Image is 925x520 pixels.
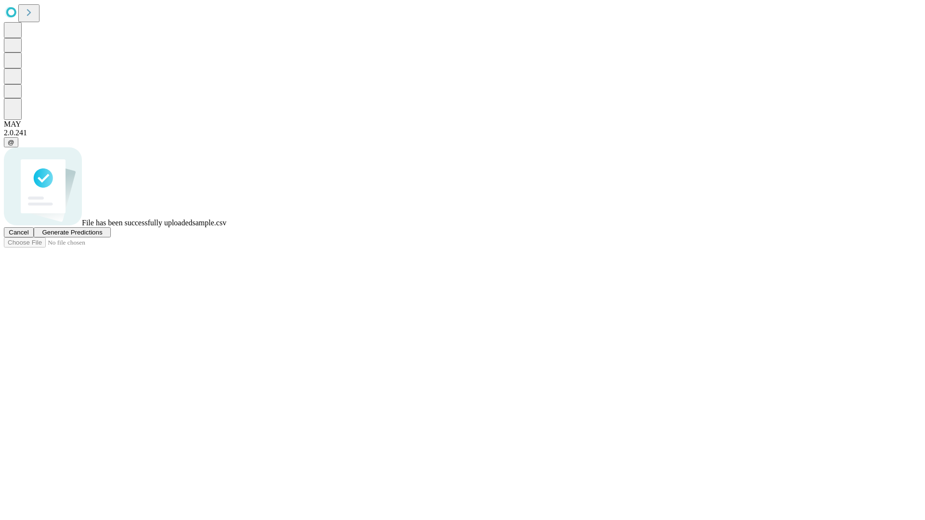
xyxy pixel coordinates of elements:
button: @ [4,137,18,147]
button: Cancel [4,227,34,237]
span: Generate Predictions [42,229,102,236]
button: Generate Predictions [34,227,111,237]
span: Cancel [9,229,29,236]
span: sample.csv [192,219,226,227]
div: MAY [4,120,921,129]
span: @ [8,139,14,146]
span: File has been successfully uploaded [82,219,192,227]
div: 2.0.241 [4,129,921,137]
